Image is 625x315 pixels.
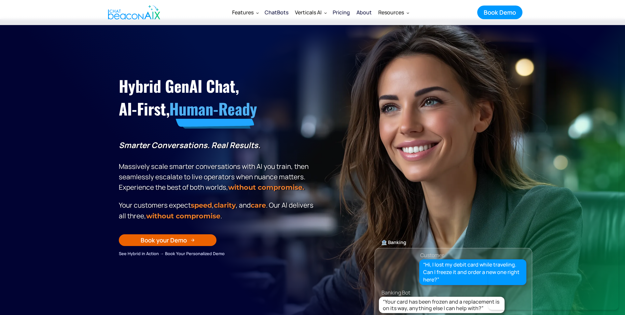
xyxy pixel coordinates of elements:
[420,251,444,260] div: Customer
[356,8,372,17] div: About
[488,42,618,310] iframe: ChatBeacon Live Chat Client
[119,200,316,221] p: Your customers expect , , and . Our Al delivers all three, .
[214,201,236,209] span: clarity
[378,8,404,17] div: Resources
[329,4,353,21] a: Pricing
[119,140,316,193] p: Massively scale smarter conversations with AI you train, then seamlessly escalate to live operato...
[119,75,316,120] h1: Hybrid GenAI Chat, AI-First,
[232,8,254,17] div: Features
[119,250,316,257] div: See Hybrid in Action → Book Your Personalized Demo
[191,201,212,209] strong: speed
[292,5,329,20] div: Verticals AI
[251,201,266,209] span: care
[228,183,304,191] strong: without compromise.
[375,5,412,20] div: Resources
[423,261,523,284] div: “Hi, I lost my debit card while traveling. Can I freeze it and order a new one right here?”
[261,4,292,21] a: ChatBots
[191,238,195,242] img: Arrow
[141,236,187,244] div: Book your Demo
[146,212,220,220] span: without compromise
[119,140,260,150] strong: Smarter Conversations. Real Results.
[295,8,322,17] div: Verticals AI
[169,97,257,120] span: Human-Ready
[324,11,327,14] img: Dropdown
[375,238,532,247] div: 🏦 Banking
[119,234,216,246] a: Book your Demo
[229,5,261,20] div: Features
[477,6,522,19] a: Book Demo
[353,4,375,21] a: About
[265,8,288,17] div: ChatBots
[333,8,350,17] div: Pricing
[256,11,259,14] img: Dropdown
[407,11,409,14] img: Dropdown
[484,8,516,17] div: Book Demo
[103,1,164,24] a: home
